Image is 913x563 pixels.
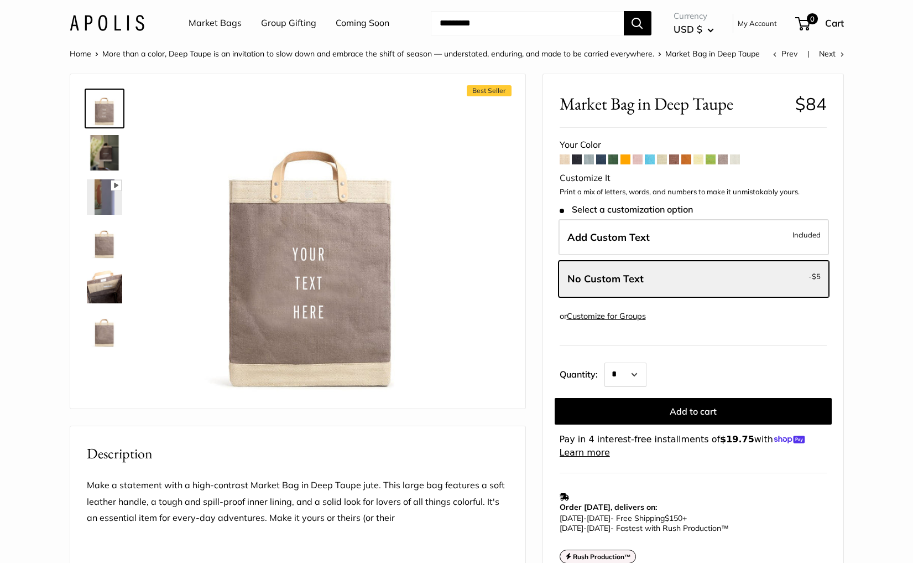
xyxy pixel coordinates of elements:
[85,266,124,306] a: Market Bag in Deep Taupe
[85,89,124,128] a: Market Bag in Deep Taupe
[812,272,821,281] span: $5
[559,261,829,297] label: Leave Blank
[806,13,817,24] span: 0
[560,523,729,533] span: - Fastest with Rush Production™
[159,91,464,396] img: Market Bag in Deep Taupe
[825,17,844,29] span: Cart
[819,49,844,59] a: Next
[555,398,832,425] button: Add to cart
[587,523,611,533] span: [DATE]
[87,179,122,215] img: Market Bag in Deep Taupe
[560,309,646,324] div: or
[560,94,787,114] span: Market Bag in Deep Taupe
[738,17,777,30] a: My Account
[560,359,604,387] label: Quantity:
[560,523,583,533] span: [DATE]
[567,231,650,244] span: Add Custom Text
[560,204,693,215] span: Select a customization option
[560,187,827,198] p: Print a mix of letters, words, and numbers to make it unmistakably yours.
[567,272,644,285] span: No Custom Text
[796,14,844,32] a: 0 Cart
[560,513,821,533] p: - Free Shipping +
[85,221,124,261] a: Market Bag in Deep Taupe
[70,15,144,31] img: Apolis
[560,502,657,512] strong: Order [DATE], delivers on:
[567,311,646,321] a: Customize for Groups
[85,310,124,350] a: Market Bag in Deep Taupe
[87,443,509,464] h2: Description
[189,15,242,32] a: Market Bags
[467,85,512,96] span: Best Seller
[560,513,583,523] span: [DATE]
[587,513,611,523] span: [DATE]
[795,93,827,115] span: $84
[560,137,827,153] div: Your Color
[70,47,760,61] nav: Breadcrumb
[87,91,122,126] img: Market Bag in Deep Taupe
[674,20,714,38] button: USD $
[792,228,821,241] span: Included
[431,11,624,35] input: Search...
[87,135,122,171] img: Market Bag in Deep Taupe
[85,177,124,217] a: Market Bag in Deep Taupe
[583,523,587,533] span: -
[85,133,124,173] a: Market Bag in Deep Taupe
[665,49,760,59] span: Market Bag in Deep Taupe
[773,49,797,59] a: Prev
[674,23,702,35] span: USD $
[583,513,587,523] span: -
[624,11,651,35] button: Search
[102,49,654,59] a: More than a color, Deep Taupe is an invitation to slow down and embrace the shift of season — und...
[559,219,829,256] label: Add Custom Text
[573,552,631,561] strong: Rush Production™
[560,170,827,187] div: Customize It
[87,268,122,303] img: Market Bag in Deep Taupe
[70,49,91,59] a: Home
[808,270,821,283] span: -
[87,224,122,259] img: Market Bag in Deep Taupe
[674,8,714,24] span: Currency
[336,15,389,32] a: Coming Soon
[261,15,316,32] a: Group Gifting
[87,312,122,348] img: Market Bag in Deep Taupe
[665,513,682,523] span: $150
